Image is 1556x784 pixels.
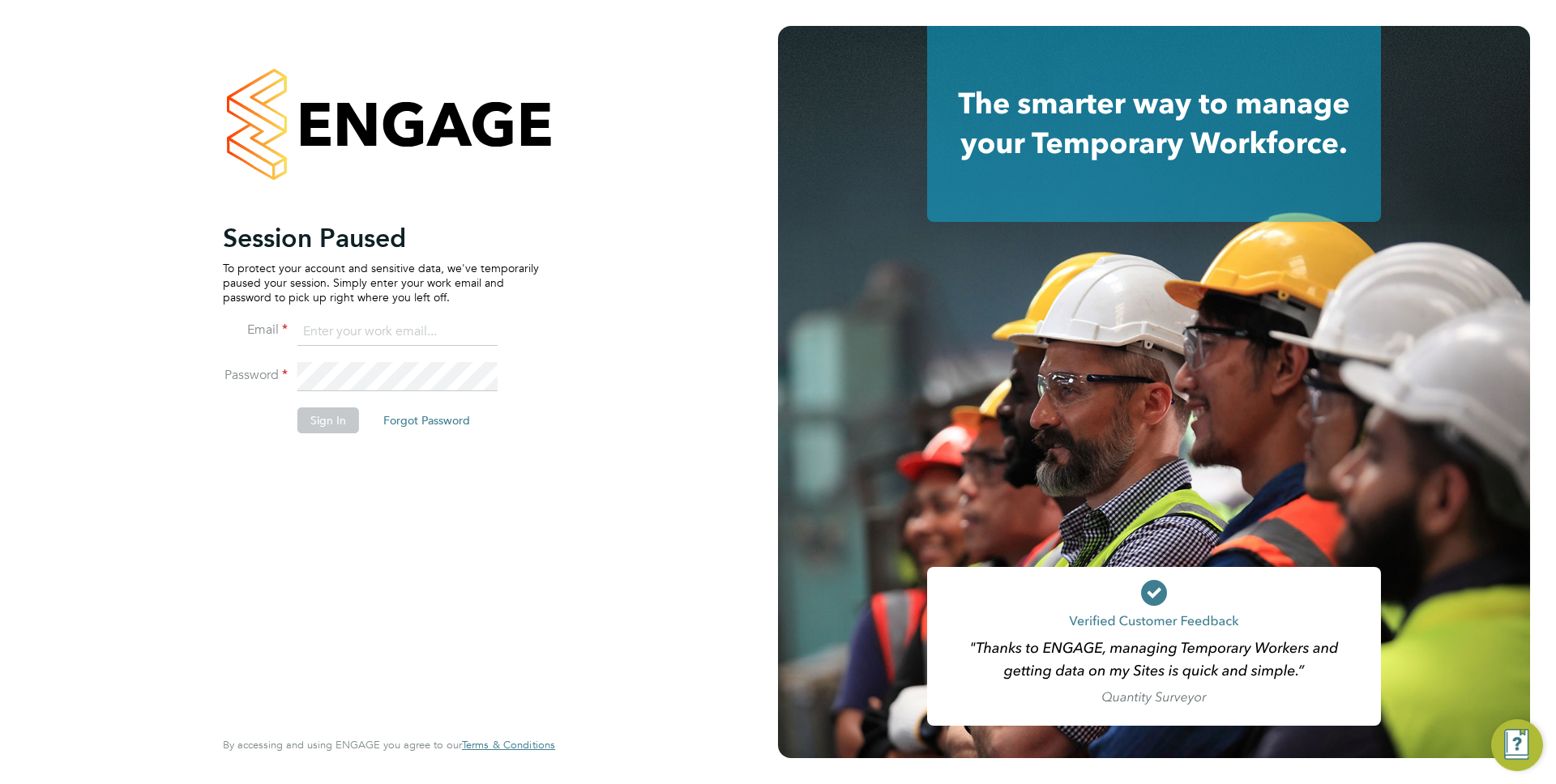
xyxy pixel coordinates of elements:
button: Sign In [297,407,359,433]
a: Terms & Conditions [462,739,555,752]
button: Engage Resource Center [1491,719,1543,771]
button: Forgot Password [370,407,483,433]
h2: Session Paused [223,222,539,254]
p: To protect your account and sensitive data, we've temporarily paused your session. Simply enter y... [223,261,539,305]
label: Email [223,322,288,339]
span: By accessing and using ENGAGE you agree to our [223,738,555,752]
input: Enter your work email... [297,317,498,347]
label: Password [223,367,288,384]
